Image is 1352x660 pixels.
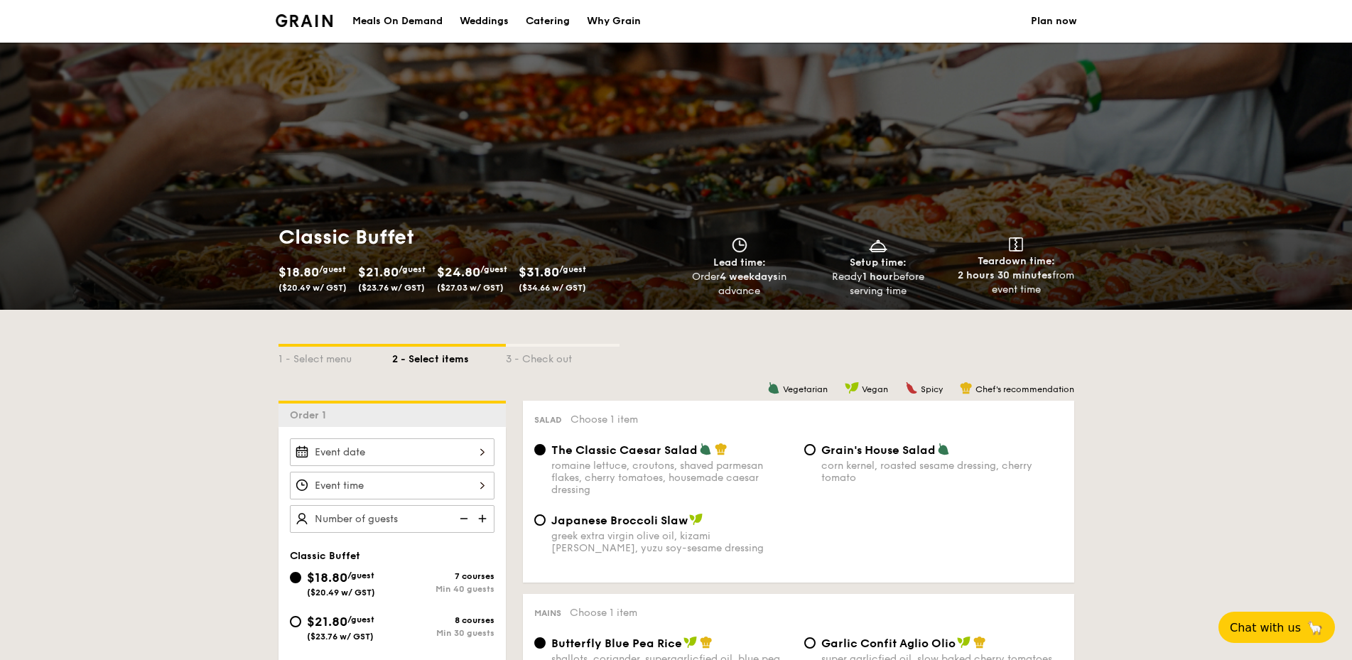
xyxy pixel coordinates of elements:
[347,570,374,580] span: /guest
[689,513,703,526] img: icon-vegan.f8ff3823.svg
[278,283,347,293] span: ($20.49 w/ GST)
[551,530,793,554] div: greek extra virgin olive oil, kizami [PERSON_NAME], yuzu soy-sesame dressing
[570,607,637,619] span: Choose 1 item
[699,443,712,455] img: icon-vegetarian.fe4039eb.svg
[1009,237,1023,251] img: icon-teardown.65201eee.svg
[392,347,506,367] div: 2 - Select items
[804,444,816,455] input: Grain's House Saladcorn kernel, roasted sesame dressing, cherry tomato
[937,443,950,455] img: icon-vegetarian.fe4039eb.svg
[821,637,956,650] span: Garlic Confit Aglio Olio
[973,636,986,649] img: icon-chef-hat.a58ddaea.svg
[506,347,620,367] div: 3 - Check out
[307,588,375,597] span: ($20.49 w/ GST)
[958,269,1052,281] strong: 2 hours 30 minutes
[720,271,778,283] strong: 4 weekdays
[399,264,426,274] span: /guest
[551,460,793,496] div: romaine lettuce, croutons, shaved parmesan flakes, cherry tomatoes, housemade caesar dressing
[559,264,586,274] span: /guest
[276,14,333,27] img: Grain
[534,637,546,649] input: Butterfly Blue Pea Riceshallots, coriander, supergarlicfied oil, blue pea flower
[347,615,374,624] span: /guest
[437,264,480,280] span: $24.80
[290,572,301,583] input: $18.80/guest($20.49 w/ GST)7 coursesMin 40 guests
[307,570,347,585] span: $18.80
[921,384,943,394] span: Spicy
[519,264,559,280] span: $31.80
[290,438,494,466] input: Event date
[534,444,546,455] input: The Classic Caesar Saladromaine lettuce, croutons, shaved parmesan flakes, cherry tomatoes, house...
[278,347,392,367] div: 1 - Select menu
[804,637,816,649] input: Garlic Confit Aglio Oliosuper garlicfied oil, slow baked cherry tomatoes, garden fresh thyme
[534,415,562,425] span: Salad
[290,472,494,499] input: Event time
[700,636,713,649] img: icon-chef-hat.a58ddaea.svg
[862,384,888,394] span: Vegan
[392,571,494,581] div: 7 courses
[290,616,301,627] input: $21.80/guest($23.76 w/ GST)8 coursesMin 30 guests
[814,270,941,298] div: Ready before serving time
[452,505,473,532] img: icon-reduce.1d2dbef1.svg
[821,460,1063,484] div: corn kernel, roasted sesame dressing, cherry tomato
[307,632,374,642] span: ($23.76 w/ GST)
[957,636,971,649] img: icon-vegan.f8ff3823.svg
[715,443,728,455] img: icon-chef-hat.a58ddaea.svg
[276,14,333,27] a: Logotype
[570,413,638,426] span: Choose 1 item
[307,614,347,629] span: $21.80
[358,264,399,280] span: $21.80
[392,615,494,625] div: 8 courses
[551,514,688,527] span: Japanese Broccoli Slaw
[713,256,766,269] span: Lead time:
[1307,620,1324,636] span: 🦙
[683,636,698,649] img: icon-vegan.f8ff3823.svg
[319,264,346,274] span: /guest
[862,271,893,283] strong: 1 hour
[783,384,828,394] span: Vegetarian
[392,628,494,638] div: Min 30 guests
[480,264,507,274] span: /guest
[534,608,561,618] span: Mains
[978,255,1055,267] span: Teardown time:
[845,382,859,394] img: icon-vegan.f8ff3823.svg
[473,505,494,532] img: icon-add.58712e84.svg
[821,443,936,457] span: Grain's House Salad
[975,384,1074,394] span: Chef's recommendation
[278,224,671,250] h1: Classic Buffet
[1230,621,1301,634] span: Chat with us
[676,270,804,298] div: Order in advance
[290,550,360,562] span: Classic Buffet
[519,283,586,293] span: ($34.66 w/ GST)
[1218,612,1335,643] button: Chat with us🦙
[953,269,1080,297] div: from event time
[729,237,750,253] img: icon-clock.2db775ea.svg
[278,264,319,280] span: $18.80
[960,382,973,394] img: icon-chef-hat.a58ddaea.svg
[392,584,494,594] div: Min 40 guests
[767,382,780,394] img: icon-vegetarian.fe4039eb.svg
[358,283,425,293] span: ($23.76 w/ GST)
[437,283,504,293] span: ($27.03 w/ GST)
[551,443,698,457] span: The Classic Caesar Salad
[290,409,332,421] span: Order 1
[551,637,682,650] span: Butterfly Blue Pea Rice
[534,514,546,526] input: Japanese Broccoli Slawgreek extra virgin olive oil, kizami [PERSON_NAME], yuzu soy-sesame dressing
[867,237,889,253] img: icon-dish.430c3a2e.svg
[290,505,494,533] input: Number of guests
[850,256,907,269] span: Setup time:
[905,382,918,394] img: icon-spicy.37a8142b.svg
